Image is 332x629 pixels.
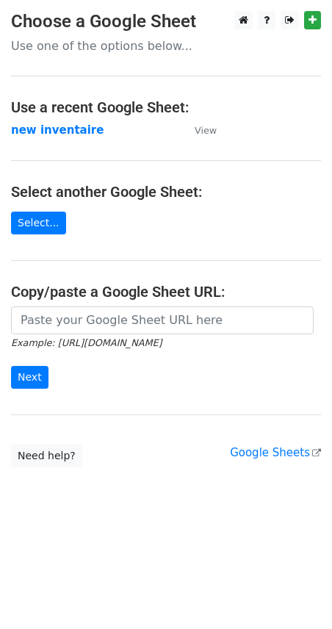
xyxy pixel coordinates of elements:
[11,212,66,234] a: Select...
[11,183,321,201] h4: Select another Google Sheet:
[11,38,321,54] p: Use one of the options below...
[11,123,104,137] a: new inventaire
[11,283,321,301] h4: Copy/paste a Google Sheet URL:
[11,11,321,32] h3: Choose a Google Sheet
[180,123,217,137] a: View
[259,558,332,629] iframe: Chat Widget
[11,337,162,348] small: Example: [URL][DOMAIN_NAME]
[11,445,82,467] a: Need help?
[195,125,217,136] small: View
[11,306,314,334] input: Paste your Google Sheet URL here
[230,446,321,459] a: Google Sheets
[11,366,48,389] input: Next
[11,98,321,116] h4: Use a recent Google Sheet:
